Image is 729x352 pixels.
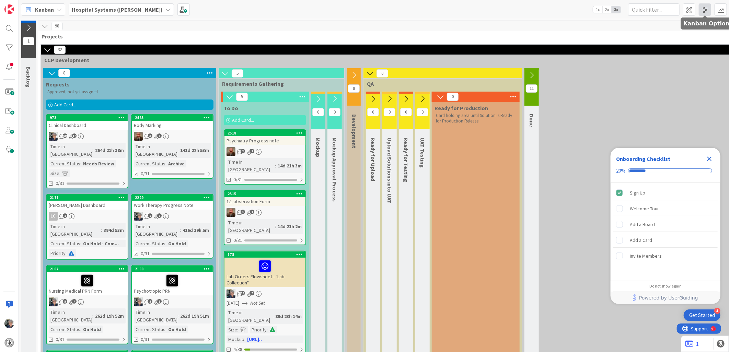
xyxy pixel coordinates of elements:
[47,272,128,295] div: Nursing Medical PRN Form
[50,267,128,271] div: 2187
[56,180,65,187] span: 0/31
[72,6,163,13] b: Hospital Systems ([PERSON_NAME])
[14,1,31,9] span: Support
[49,249,66,257] div: Priority
[80,326,81,333] span: :
[49,132,58,141] img: LP
[47,195,128,210] div: 2177[PERSON_NAME] Dashboard
[132,212,213,221] div: LP
[134,143,177,158] div: Time in [GEOGRAPHIC_DATA]
[403,138,409,182] span: Ready for Testing
[131,194,213,259] a: 2229Work Therapy Progress NoteLPTime in [GEOGRAPHIC_DATA]:416d 19h 5mCurrent Status:On Hold0/31
[49,297,58,306] img: LP
[611,292,720,304] div: Footer
[250,326,267,333] div: Priority
[166,240,188,247] div: On Hold
[233,237,242,244] span: 0/31
[613,201,718,216] div: Welcome Tour is incomplete.
[54,102,76,108] span: Add Card...
[47,201,128,210] div: [PERSON_NAME] Dashboard
[250,300,265,306] i: Not Set
[49,160,80,167] div: Current Status
[224,197,305,206] div: 1:1 observation Form
[276,162,303,169] div: 14d 21h 3m
[47,212,128,221] div: LC
[227,309,273,324] div: Time in [GEOGRAPHIC_DATA]
[613,248,718,263] div: Invite Members is incomplete.
[228,131,305,136] div: 2518
[224,191,305,206] div: 25151:1 observation Form
[135,267,213,271] div: 2188
[612,6,621,13] span: 3x
[47,195,128,201] div: 2177
[224,130,305,136] div: 2518
[132,121,213,130] div: Body Marking
[331,138,338,202] span: Mockup Approval Process
[46,194,128,260] a: 2177[PERSON_NAME] DashboardLCTime in [GEOGRAPHIC_DATA]:394d 53mCurrent Status:On Hold - Com...Pri...
[613,217,718,232] div: Add a Board is incomplete.
[131,114,213,179] a: 2485Body MarkingJSTime in [GEOGRAPHIC_DATA]:141d 22h 53mCurrent Status:Archive0/31
[4,4,14,14] img: Visit kanbanzone.com
[275,162,276,169] span: :
[102,226,126,234] div: 394d 53m
[630,204,659,213] div: Welcome Tour
[180,226,181,234] span: :
[224,105,238,112] span: To Do
[63,299,67,304] span: 5
[241,149,245,153] span: 2
[134,240,165,247] div: Current Status
[613,233,718,248] div: Add a Card is incomplete.
[419,138,426,168] span: UAT Testing
[227,289,235,298] img: LP
[35,5,54,14] span: Kanban
[47,266,128,272] div: 2187
[351,114,358,148] span: Development
[51,22,63,30] span: 98
[232,69,243,78] span: 5
[92,312,93,320] span: :
[224,136,305,145] div: Psychiatry Progress note
[227,336,244,343] div: Mockup
[134,160,165,167] div: Current Status
[46,265,128,344] a: 2187Nursing Medical PRN FormLPTime in [GEOGRAPHIC_DATA]:262d 19h 52mCurrent Status:On Hold0/31
[157,299,162,304] span: 5
[166,160,186,167] div: Archive
[228,252,305,257] div: 178
[47,132,128,141] div: LP
[228,191,305,196] div: 2515
[134,297,143,306] img: LP
[227,158,275,173] div: Time in [GEOGRAPHIC_DATA]
[72,299,77,304] span: 4
[141,336,150,343] span: 0/31
[649,283,682,289] div: Do not show again
[227,208,235,217] img: JS
[165,160,166,167] span: :
[241,291,245,295] span: 38
[630,220,655,228] div: Add a Board
[49,212,58,221] div: LC
[178,146,211,154] div: 141d 22h 53m
[25,67,32,87] span: Backlog
[224,190,306,245] a: 25151:1 observation FormJSTime in [GEOGRAPHIC_DATA]:14d 21h 2m0/31
[134,308,177,324] div: Time in [GEOGRAPHIC_DATA]
[50,115,128,120] div: 973
[63,133,67,138] span: 50
[166,326,188,333] div: On Hold
[4,319,14,328] img: LP
[312,108,324,116] span: 0
[132,266,213,295] div: 2188Psychotropic PRN
[165,240,166,247] span: :
[714,308,720,314] div: 4
[80,160,81,167] span: :
[35,3,38,8] div: 9+
[132,195,213,201] div: 2229
[224,251,305,258] div: 178
[134,212,143,221] img: LP
[685,340,699,348] a: 1
[628,3,680,16] input: Quick Filter...
[132,132,213,141] div: JS
[250,291,254,295] span: 7
[639,294,698,302] span: Powered by UserGuiding
[157,133,162,138] span: 6
[275,223,276,230] span: :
